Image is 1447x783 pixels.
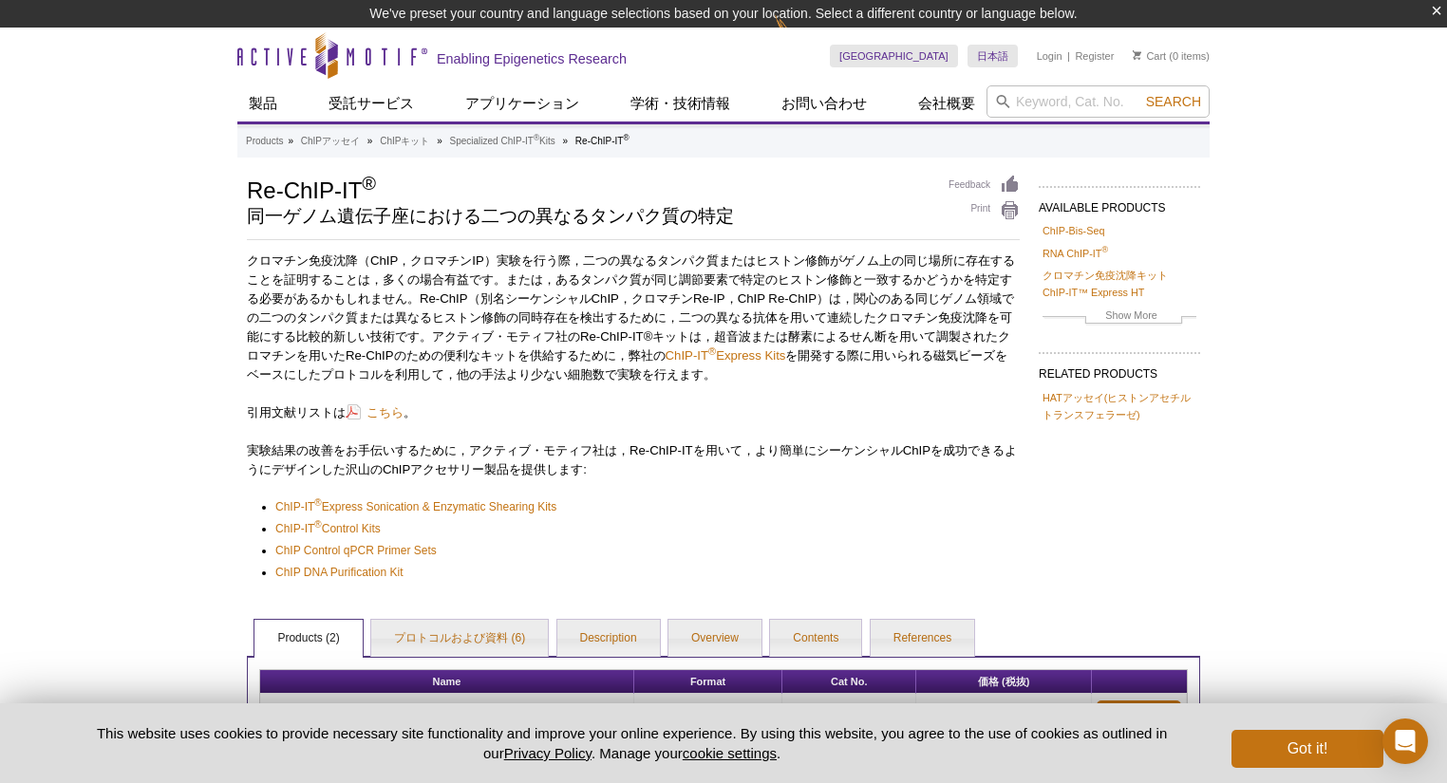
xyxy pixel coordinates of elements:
[1043,222,1104,239] a: ChIP-Bis-Seq
[770,85,878,121] a: お問い合わせ
[237,85,289,121] a: 製品
[775,14,825,59] img: Change Here
[693,291,725,306] span: Re-IP
[916,694,1092,733] td: ¥164,000
[1231,730,1383,768] button: Got it!
[770,620,861,658] a: Contents
[1133,45,1210,67] li: (0 items)
[634,670,782,694] th: Format
[871,620,974,658] a: References
[1037,49,1062,63] a: Login
[1146,94,1201,109] span: Search
[254,620,362,658] a: Products (2)
[346,348,394,363] span: Re-ChIP
[314,519,321,530] sup: ®
[708,345,716,357] sup: ®
[260,694,634,733] td: Re-ChIP-IT
[916,670,1092,694] th: 価格 (税抜)
[1140,93,1207,110] button: Search
[683,745,777,761] button: cookie settings
[1043,267,1196,301] a: クロマチン免疫沈降キット ChIP-IT™ Express HT
[247,208,930,225] h2: 同一ゲノム遺伝子座における二つの異なるタンパク質の特定
[246,133,283,150] a: Products
[362,173,376,194] sup: ®
[968,45,1018,67] a: 日本語
[668,620,761,658] a: Overview
[623,132,629,141] sup: ®
[907,85,987,121] a: 会社概要
[634,694,782,733] td: 25 rxns
[64,723,1200,763] p: This website uses cookies to provide necessary site functionality and improve your online experie...
[1039,352,1200,386] h2: RELATED PRODUCTS
[346,403,404,421] a: こちら
[371,620,548,658] a: プロトコルおよび資料 (6)
[260,670,634,694] th: Name
[437,50,627,67] h2: Enabling Epigenetics Research
[314,497,321,508] sup: ®
[1067,45,1070,67] li: |
[437,136,442,146] li: »
[987,85,1210,118] input: Keyword, Cat. No.
[903,443,930,457] span: ChIP
[275,519,381,538] a: ChIP-IT®Control Kits
[619,85,742,121] a: 学術・技術情報
[504,745,592,761] a: Privacy Policy
[247,252,1020,384] p: クロマチン免疫沈降（ ，クロマチン ）実験を行う際，二つの異なるタンパク質またはヒストン修飾がゲノム上の同じ場所に存在することを証明することは，多くの場合有益です。または，あるタンパク質が同じ調...
[450,133,555,150] a: Specialized ChIP-IT®Kits
[420,291,468,306] span: Re-ChIP
[949,200,1020,221] a: Print
[275,497,556,516] a: ChIP-IT®Express Sonication & Enzymatic Shearing Kits
[454,85,591,121] a: アプリケーション
[1043,245,1108,262] a: RNA ChIP-IT®
[288,136,293,146] li: »
[317,85,425,121] a: 受託サービス
[1043,307,1196,328] a: Show More
[1133,50,1141,60] img: Your Cart
[592,291,619,306] span: ChIP
[370,253,398,268] span: ChIP
[380,133,429,150] a: ChIPキット
[301,133,360,150] a: ChIPアッセイ
[563,136,569,146] li: »
[275,541,437,560] a: ChIP Control qPCR Primer Sets
[1133,49,1166,63] a: Cart
[1075,49,1114,63] a: Register
[247,175,930,203] h1: Re-ChIP-IT
[738,291,817,306] span: ChIP Re-ChIP
[247,441,1020,479] p: 実験結果の改善をお手伝いするために，アクティブ・モティフ社は， を用いて，より簡単にシーケンシャル を成功できるようにデザインした沢山の アクセサリー製品を提供します:
[830,45,958,67] a: [GEOGRAPHIC_DATA]
[575,136,630,146] li: Re-ChIP-IT
[580,329,652,344] span: Re-ChIP-IT®
[367,136,373,146] li: »
[782,670,916,694] th: Cat No.
[383,462,410,476] span: ChIP
[472,253,483,268] span: IP
[1039,186,1200,220] h2: AVAILABLE PRODUCTS
[782,694,916,733] td: 53016
[630,443,693,457] span: Re-ChIP-IT
[1382,718,1428,764] div: Open Intercom Messenger
[1043,389,1196,423] a: HATアッセイ(ヒストンアセチルトランスフェラーゼ)
[1097,700,1181,725] a: Buy
[666,348,786,363] a: ChIP-IT®Express Kits
[275,563,404,582] a: ChIP DNA Purification Kit
[534,132,539,141] sup: ®
[557,620,660,658] a: Description
[1101,245,1108,254] sup: ®
[949,175,1020,196] a: Feedback
[247,403,1020,422] p: 引用文献リストは 。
